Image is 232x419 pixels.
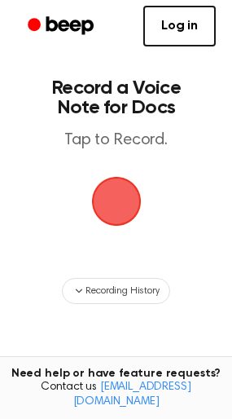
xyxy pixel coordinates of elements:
[143,6,216,46] a: Log in
[29,78,203,117] h1: Record a Voice Note for Docs
[29,130,203,151] p: Tap to Record.
[85,284,159,298] span: Recording History
[16,11,108,42] a: Beep
[10,381,222,409] span: Contact us
[62,278,169,304] button: Recording History
[73,382,191,408] a: [EMAIL_ADDRESS][DOMAIN_NAME]
[92,177,141,226] img: Beep Logo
